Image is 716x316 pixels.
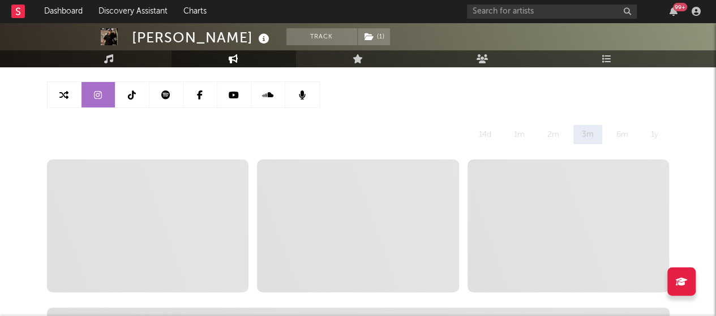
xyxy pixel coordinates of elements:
[670,7,678,16] button: 99+
[573,125,602,144] div: 3m
[47,54,175,67] span: Artist Engagement
[608,125,637,144] div: 6m
[286,28,357,45] button: Track
[673,3,687,11] div: 99 +
[505,125,533,144] div: 1m
[642,125,667,144] div: 1y
[467,5,637,19] input: Search for artists
[357,28,391,45] span: ( 1 )
[358,28,390,45] button: (1)
[132,28,272,47] div: [PERSON_NAME]
[539,125,568,144] div: 2m
[470,125,500,144] div: 14d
